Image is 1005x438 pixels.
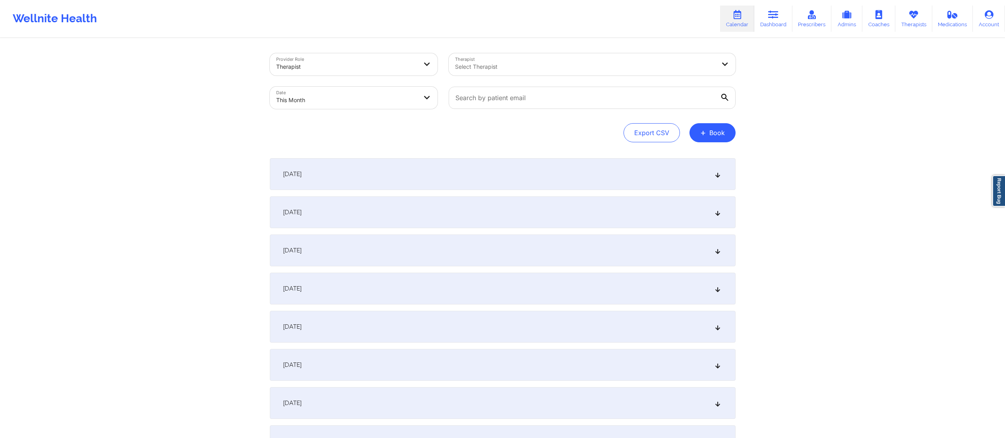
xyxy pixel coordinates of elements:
span: [DATE] [283,323,302,331]
a: Report Bug [992,175,1005,207]
div: Therapist [276,58,418,76]
input: Search by patient email [449,87,736,109]
a: Calendar [720,6,754,32]
span: [DATE] [283,399,302,407]
a: Dashboard [754,6,792,32]
span: [DATE] [283,170,302,178]
button: +Book [689,123,736,142]
a: Therapists [895,6,932,32]
span: [DATE] [283,246,302,254]
a: Coaches [862,6,895,32]
button: Export CSV [624,123,680,142]
div: This Month [276,91,418,109]
a: Account [973,6,1005,32]
a: Admins [831,6,862,32]
span: [DATE] [283,208,302,216]
a: Medications [932,6,973,32]
span: + [700,130,706,135]
a: Prescribers [792,6,832,32]
span: [DATE] [283,361,302,369]
span: [DATE] [283,285,302,293]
